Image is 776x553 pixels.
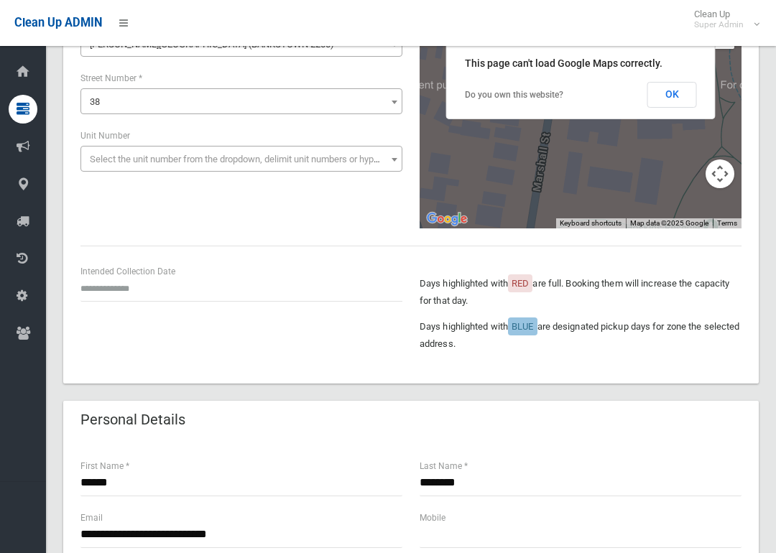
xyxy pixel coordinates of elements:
span: Select the unit number from the dropdown, delimit unit numbers or hyphenate ranges with a comma [90,154,491,164]
span: BLUE [512,321,533,332]
small: Super Admin [694,19,744,30]
span: Clean Up ADMIN [14,16,102,29]
a: Do you own this website? [465,90,563,100]
span: 38 [90,96,100,107]
button: Keyboard shortcuts [560,218,622,228]
span: Map data ©2025 Google [630,219,708,227]
button: OK [647,82,697,108]
span: RED [512,278,529,289]
span: This page can't load Google Maps correctly. [465,57,662,69]
p: Days highlighted with are designated pickup days for zone the selected address. [420,318,742,353]
a: Terms (opens in new tab) [717,219,737,227]
button: Map camera controls [706,159,734,188]
span: 38 [80,88,402,114]
span: Clean Up [687,9,758,30]
p: Days highlighted with are full. Booking them will increase the capacity for that day. [420,275,742,310]
div: 38 Marshall Street, BANKSTOWN NSW 2200 [574,85,603,121]
header: Personal Details [63,406,203,434]
img: Google [423,210,471,228]
span: 38 [84,92,399,112]
a: Click to see this area on Google Maps [423,210,471,228]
